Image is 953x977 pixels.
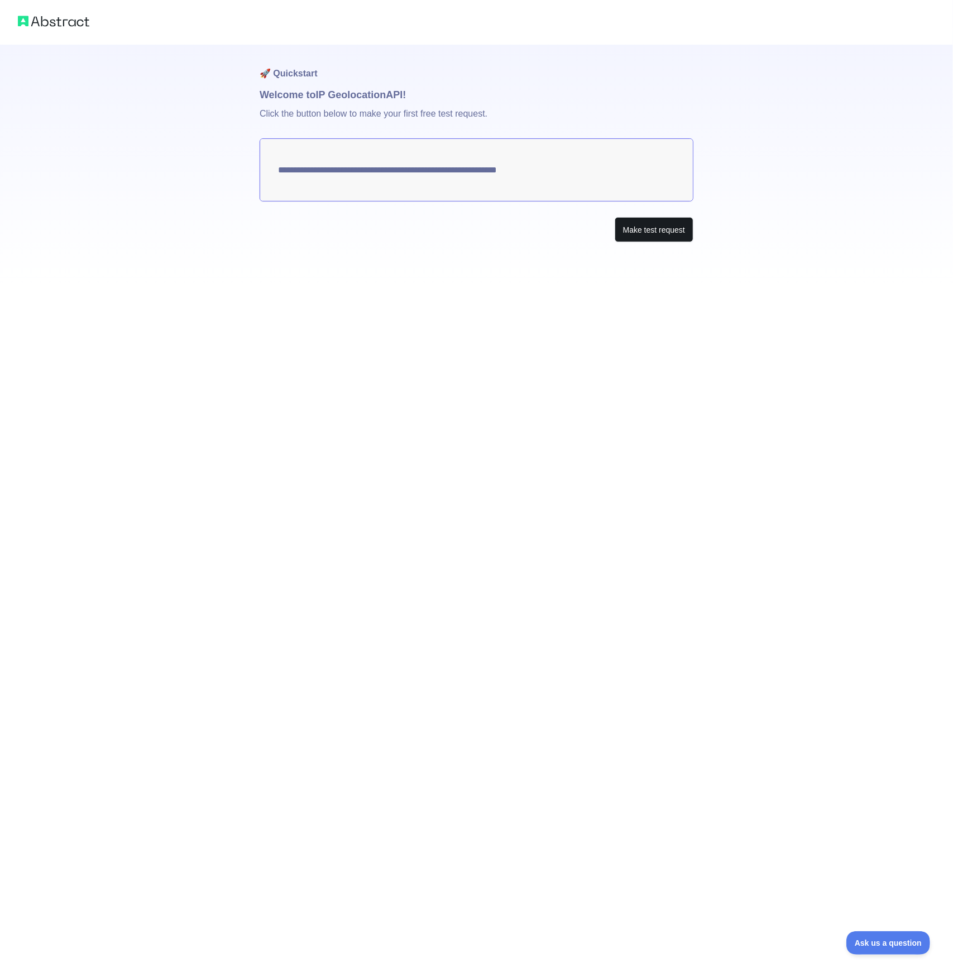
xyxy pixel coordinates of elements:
[18,13,89,29] img: Abstract logo
[260,103,693,138] p: Click the button below to make your first free test request.
[260,45,693,87] h1: 🚀 Quickstart
[615,217,693,242] button: Make test request
[846,931,931,955] iframe: Toggle Customer Support
[260,87,693,103] h1: Welcome to IP Geolocation API!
